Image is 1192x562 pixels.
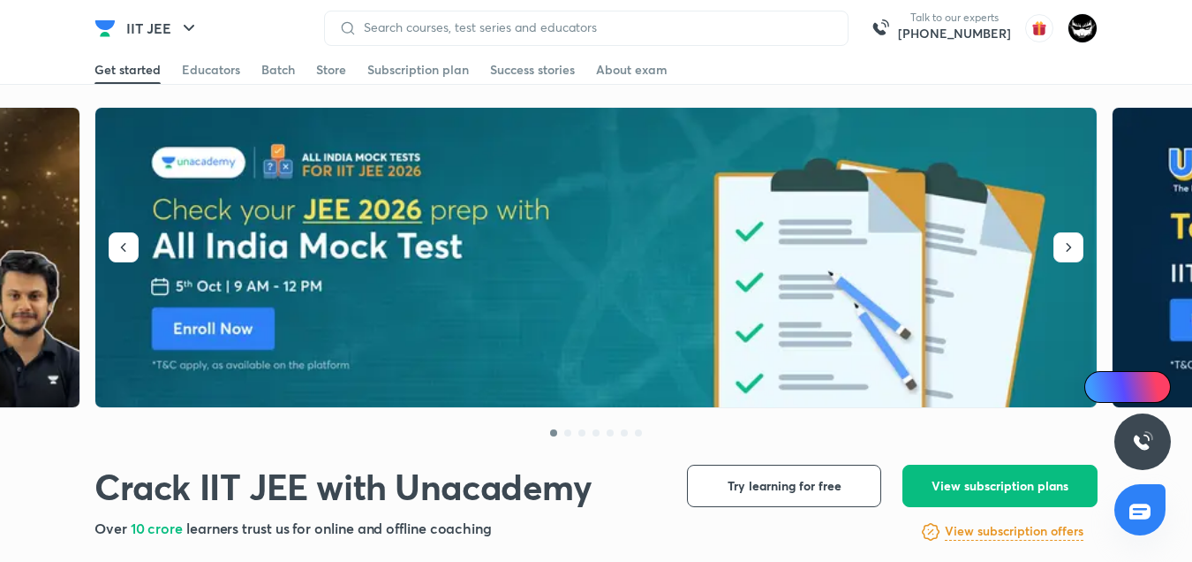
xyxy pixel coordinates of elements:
a: Ai Doubts [1084,371,1171,403]
span: 10 crore [131,519,186,537]
a: Subscription plan [367,56,469,84]
div: About exam [596,61,668,79]
a: [PHONE_NUMBER] [898,25,1011,42]
button: Try learning for free [687,465,881,507]
a: Store [316,56,346,84]
div: Subscription plan [367,61,469,79]
a: About exam [596,56,668,84]
a: Educators [182,56,240,84]
button: IIT JEE [116,11,210,46]
h1: Crack IIT JEE with Unacademy [94,465,592,508]
img: Icon [1095,380,1109,394]
div: Educators [182,61,240,79]
p: Talk to our experts [898,11,1011,25]
a: Success stories [490,56,575,84]
img: call-us [863,11,898,46]
img: avatar [1025,14,1053,42]
div: Batch [261,61,295,79]
div: Get started [94,61,161,79]
a: View subscription offers [945,521,1083,543]
span: learners trust us for online and offline coaching [186,519,492,537]
div: Store [316,61,346,79]
span: Try learning for free [728,477,841,495]
input: Search courses, test series and educators [357,20,834,34]
div: Success stories [490,61,575,79]
a: Batch [261,56,295,84]
span: Ai Doubts [1113,380,1160,394]
button: View subscription plans [902,465,1098,507]
img: ttu [1132,431,1153,452]
img: ARSH Khan [1068,13,1098,43]
a: Get started [94,56,161,84]
img: Company Logo [94,18,116,39]
span: View subscription plans [932,477,1068,495]
span: Over [94,519,131,537]
h6: View subscription offers [945,522,1083,541]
